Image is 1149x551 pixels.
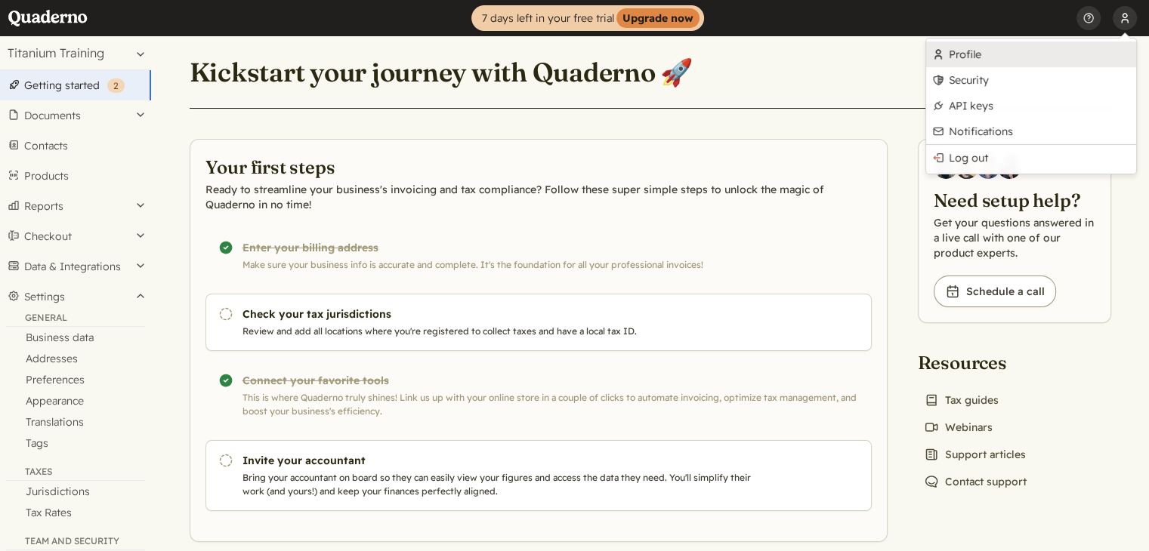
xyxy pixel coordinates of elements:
[242,453,758,468] h3: Invite your accountant
[6,312,145,327] div: General
[6,535,145,550] div: Team and security
[918,417,999,438] a: Webinars
[926,93,1136,119] a: API keys
[242,306,758,322] h3: Check your tax jurisdictions
[6,466,145,481] div: Taxes
[205,294,872,351] a: Check your tax jurisdictions Review and add all locations where you're registered to collect taxe...
[918,471,1033,492] a: Contact support
[242,471,758,498] p: Bring your accountant on board so they can easily view your figures and access the data they need...
[926,145,1136,171] a: Log out
[918,389,1005,411] a: Tax guides
[471,5,704,31] a: 7 days left in your free trialUpgrade now
[934,188,1095,212] h2: Need setup help?
[242,325,758,338] p: Review and add all locations where you're registered to collect taxes and have a local tax ID.
[113,80,119,91] span: 2
[190,56,693,89] h1: Kickstart your journey with Quaderno 🚀
[926,67,1136,93] a: Security
[616,8,700,28] strong: Upgrade now
[934,275,1056,307] a: Schedule a call
[918,444,1032,465] a: Support articles
[205,155,872,179] h2: Your first steps
[205,182,872,212] p: Ready to streamline your business's invoicing and tax compliance? Follow these super simple steps...
[918,350,1033,374] h2: Resources
[926,42,1136,67] a: Profile
[926,119,1136,144] a: Notifications
[205,440,872,511] a: Invite your accountant Bring your accountant on board so they can easily view your figures and ac...
[934,215,1095,260] p: Get your questions answered in a live call with one of our product experts.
